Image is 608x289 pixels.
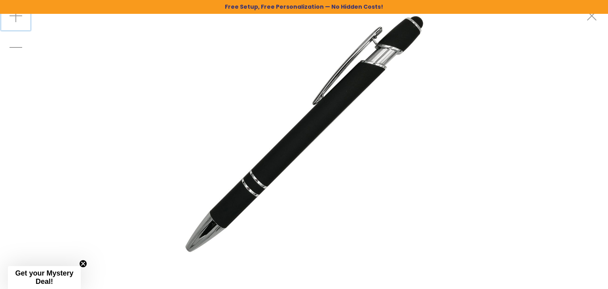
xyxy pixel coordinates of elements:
[8,266,81,289] div: Get your Mystery Deal!Close teaser
[79,260,87,268] button: Close teaser
[15,269,73,285] span: Get your Mystery Deal!
[543,268,608,289] iframe: Google Customer Reviews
